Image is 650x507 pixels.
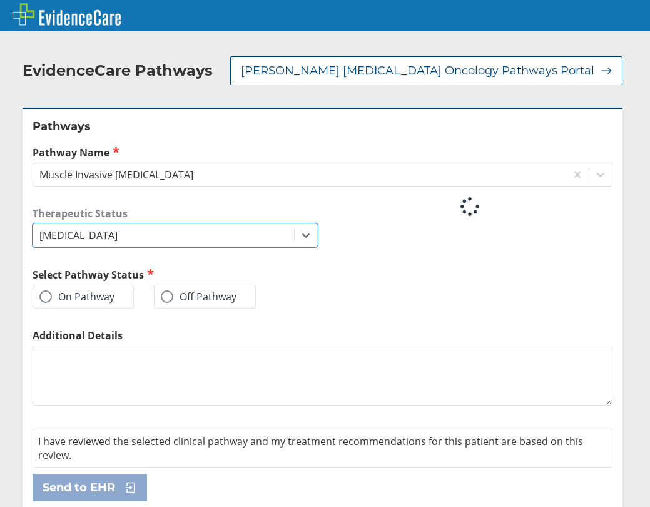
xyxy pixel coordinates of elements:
img: EvidenceCare [13,3,121,26]
span: Send to EHR [43,480,115,495]
span: I have reviewed the selected clinical pathway and my treatment recommendations for this patient a... [38,434,583,462]
h2: Select Pathway Status [33,267,318,282]
label: Therapeutic Status [33,207,318,220]
button: Send to EHR [33,474,147,501]
label: Pathway Name [33,145,612,160]
h2: EvidenceCare Pathways [23,61,213,80]
label: Off Pathway [161,290,236,303]
h2: Pathways [33,119,612,134]
label: On Pathway [39,290,114,303]
label: Additional Details [33,329,612,342]
span: [PERSON_NAME] [MEDICAL_DATA] Oncology Pathways Portal [241,63,594,78]
button: [PERSON_NAME] [MEDICAL_DATA] Oncology Pathways Portal [230,56,622,85]
div: Muscle Invasive [MEDICAL_DATA] [39,168,193,182]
